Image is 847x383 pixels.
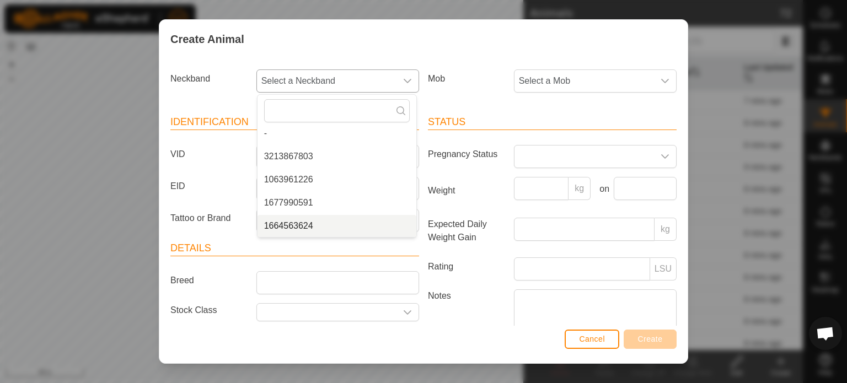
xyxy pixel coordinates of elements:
[258,122,416,144] li: -
[170,241,419,256] header: Details
[166,303,252,317] label: Stock Class
[579,335,605,343] span: Cancel
[166,209,252,228] label: Tattoo or Brand
[423,218,510,244] label: Expected Daily Weight Gain
[569,177,591,200] p-inputgroup-addon: kg
[514,70,654,92] span: Select a Mob
[423,177,510,204] label: Weight
[258,169,416,191] li: 1063961226
[166,177,252,196] label: EID
[264,173,313,186] span: 1063961226
[654,145,676,168] div: dropdown trigger
[396,70,419,92] div: dropdown trigger
[264,127,267,140] span: -
[423,69,510,88] label: Mob
[257,70,396,92] span: Select a Neckband
[166,271,252,290] label: Breed
[423,289,510,352] label: Notes
[396,304,419,321] div: dropdown trigger
[565,330,619,349] button: Cancel
[654,70,676,92] div: dropdown trigger
[650,257,677,280] p-inputgroup-addon: LSU
[423,257,510,276] label: Rating
[423,145,510,164] label: Pregnancy Status
[258,192,416,214] li: 1677990591
[258,145,416,168] li: 3213867803
[655,218,677,241] p-inputgroup-addon: kg
[258,215,416,237] li: 1664563624
[166,69,252,88] label: Neckband
[624,330,677,349] button: Create
[428,115,677,130] header: Status
[809,317,842,350] a: Open chat
[264,150,313,163] span: 3213867803
[595,182,609,196] label: on
[264,196,313,209] span: 1677990591
[170,31,244,47] span: Create Animal
[170,115,419,130] header: Identification
[264,219,313,233] span: 1664563624
[638,335,663,343] span: Create
[166,145,252,164] label: VID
